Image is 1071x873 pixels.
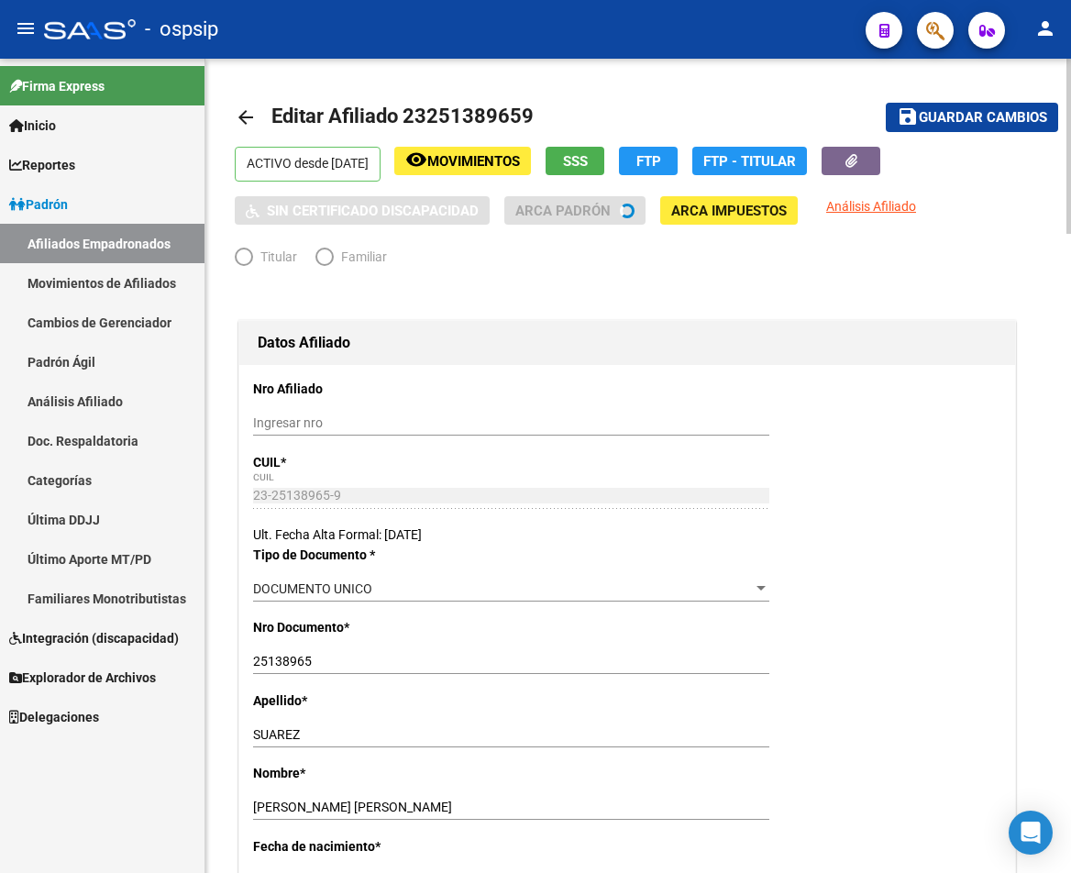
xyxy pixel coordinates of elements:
[253,247,297,267] span: Titular
[235,147,381,182] p: ACTIVO desde [DATE]
[919,110,1047,127] span: Guardar cambios
[253,545,478,565] p: Tipo de Documento *
[1034,17,1056,39] mat-icon: person
[334,247,387,267] span: Familiar
[9,116,56,136] span: Inicio
[253,379,478,399] p: Nro Afiliado
[258,328,997,358] h1: Datos Afiliado
[405,149,427,171] mat-icon: remove_red_eye
[9,76,105,96] span: Firma Express
[427,153,520,170] span: Movimientos
[9,155,75,175] span: Reportes
[235,106,257,128] mat-icon: arrow_back
[235,196,490,225] button: Sin Certificado Discapacidad
[235,253,405,268] mat-radio-group: Elija una opción
[9,628,179,648] span: Integración (discapacidad)
[9,668,156,688] span: Explorador de Archivos
[15,17,37,39] mat-icon: menu
[253,691,478,711] p: Apellido
[9,707,99,727] span: Delegaciones
[826,199,916,214] span: Análisis Afiliado
[253,452,478,472] p: CUIL
[619,147,678,175] button: FTP
[253,581,372,596] span: DOCUMENTO UNICO
[9,194,68,215] span: Padrón
[692,147,807,175] button: FTP - Titular
[253,525,1001,545] div: Ult. Fecha Alta Formal: [DATE]
[253,836,478,856] p: Fecha de nacimiento
[253,763,478,783] p: Nombre
[267,203,479,219] span: Sin Certificado Discapacidad
[660,196,798,225] button: ARCA Impuestos
[1009,811,1053,855] div: Open Intercom Messenger
[886,103,1058,131] button: Guardar cambios
[897,105,919,127] mat-icon: save
[563,153,588,170] span: SSS
[546,147,604,175] button: SSS
[671,203,787,219] span: ARCA Impuestos
[394,147,531,175] button: Movimientos
[504,196,646,225] button: ARCA Padrón
[271,105,534,127] span: Editar Afiliado 23251389659
[703,153,796,170] span: FTP - Titular
[515,203,611,219] span: ARCA Padrón
[253,617,478,637] p: Nro Documento
[145,9,218,50] span: - ospsip
[636,153,661,170] span: FTP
